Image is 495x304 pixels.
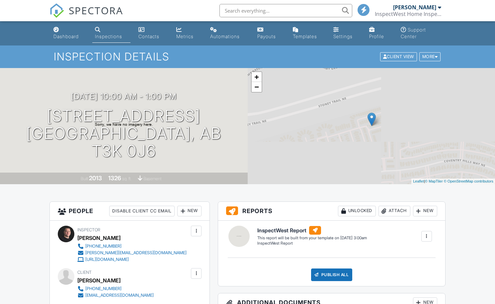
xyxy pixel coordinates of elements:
[378,206,410,216] div: Attach
[136,24,168,43] a: Contacts
[425,179,443,183] a: © MapTiler
[109,206,175,216] div: Disable Client CC Email
[331,24,361,43] a: Settings
[49,3,64,18] img: The Best Home Inspection Software - Spectora
[174,24,202,43] a: Metrics
[401,27,426,39] div: Support Center
[398,24,444,43] a: Support Center
[393,4,436,11] div: [PERSON_NAME]
[207,24,249,43] a: Automations (Basic)
[92,24,130,43] a: Inspections
[11,107,237,160] h1: [STREET_ADDRESS] [GEOGRAPHIC_DATA], AB T3K 0J6
[293,34,317,39] div: Templates
[81,176,88,181] span: Built
[379,54,419,59] a: Client View
[50,202,209,221] h3: People
[177,206,202,216] div: New
[413,206,437,216] div: New
[252,72,262,82] a: Zoom in
[71,92,177,101] h3: [DATE] 10:00 am - 1:00 pm
[77,227,100,232] span: Inspector
[419,52,441,61] div: More
[77,285,154,292] a: [PHONE_NUMBER]
[54,51,441,62] h1: Inspection Details
[122,176,131,181] span: sq. ft.
[380,52,417,61] div: Client View
[77,270,92,275] span: Client
[85,250,187,256] div: [PERSON_NAME][EMAIL_ADDRESS][DOMAIN_NAME]
[375,11,441,17] div: InspectWest Home Inspection Ltd.
[333,34,353,39] div: Settings
[369,34,384,39] div: Profile
[252,82,262,92] a: Zoom out
[49,9,123,23] a: SPECTORA
[77,275,121,285] div: [PERSON_NAME]
[69,3,123,17] span: SPECTORA
[77,250,187,256] a: [PERSON_NAME][EMAIL_ADDRESS][DOMAIN_NAME]
[143,176,161,181] span: basement
[77,233,121,243] div: [PERSON_NAME]
[367,24,393,43] a: Company Profile
[218,202,445,221] h3: Reports
[85,244,122,249] div: [PHONE_NUMBER]
[176,34,194,39] div: Metrics
[257,235,367,241] div: This report will be built from your template on [DATE] 3:00am
[257,226,367,235] h6: InspectWest Report
[290,24,325,43] a: Templates
[85,257,129,262] div: [URL][DOMAIN_NAME]
[257,34,276,39] div: Payouts
[77,292,154,299] a: [EMAIL_ADDRESS][DOMAIN_NAME]
[85,293,154,298] div: [EMAIL_ADDRESS][DOMAIN_NAME]
[338,206,376,216] div: Unlocked
[108,175,121,182] div: 1326
[95,34,122,39] div: Inspections
[85,286,122,291] div: [PHONE_NUMBER]
[53,34,79,39] div: Dashboard
[210,34,240,39] div: Automations
[89,175,102,182] div: 2013
[51,24,87,43] a: Dashboard
[444,179,493,183] a: © OpenStreetMap contributors
[257,241,367,246] div: InspectWest Report
[219,4,352,17] input: Search everything...
[311,268,353,281] div: Publish All
[77,256,187,263] a: [URL][DOMAIN_NAME]
[138,34,159,39] div: Contacts
[411,179,495,184] div: |
[77,243,187,250] a: [PHONE_NUMBER]
[413,179,424,183] a: Leaflet
[255,24,285,43] a: Payouts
